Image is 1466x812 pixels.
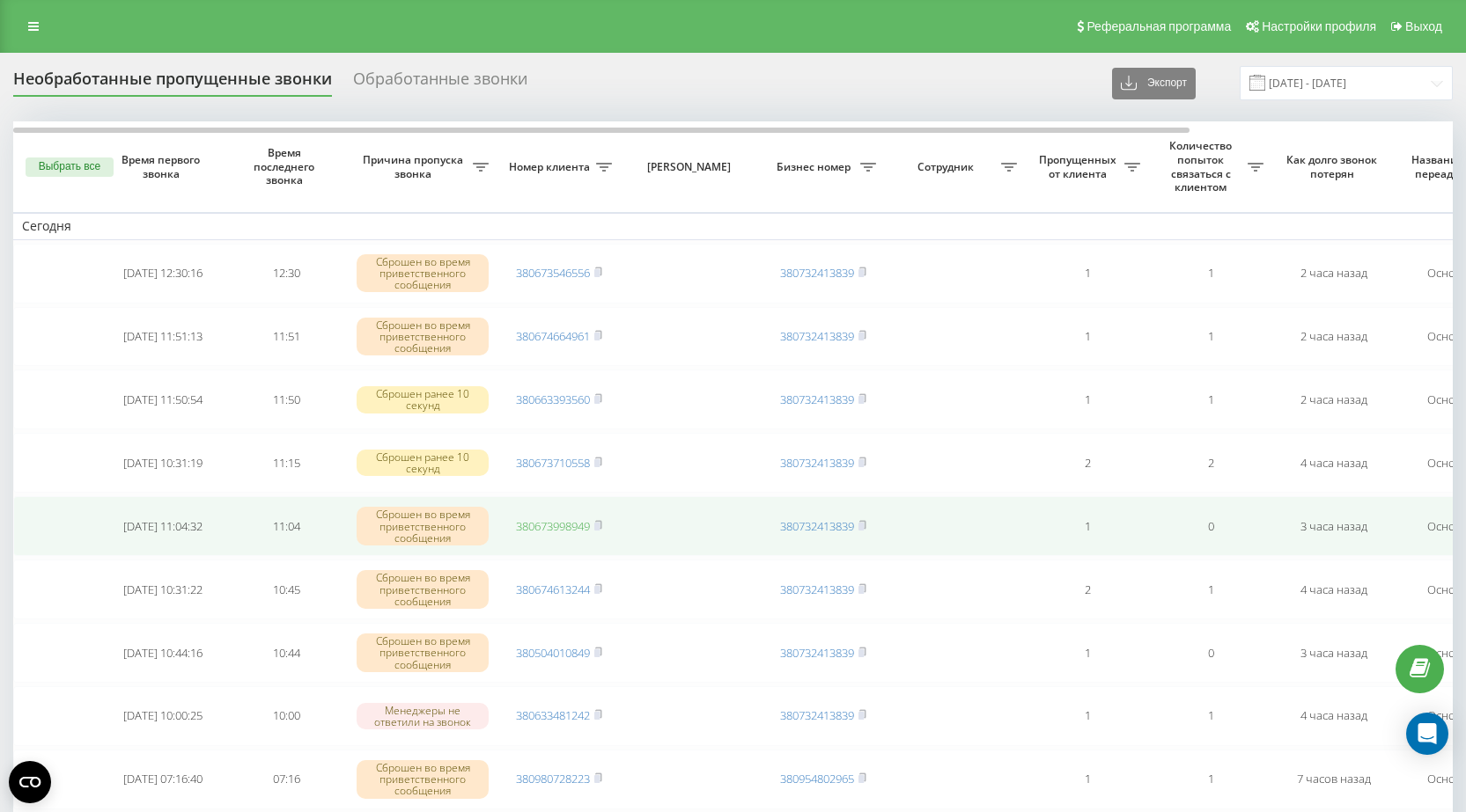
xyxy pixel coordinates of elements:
div: Open Intercom Messenger [1406,713,1448,755]
div: Необработанные пропущенные звонки [13,69,332,97]
td: 4 часа назад [1272,433,1396,493]
td: [DATE] 10:00:25 [101,686,225,746]
td: [DATE] 11:04:32 [101,496,225,556]
span: Настройки профиля [1262,19,1376,33]
span: [PERSON_NAME] [636,160,747,174]
td: 3 часа назад [1272,496,1396,556]
a: 380673710558 [516,455,590,471]
a: 380663393560 [516,391,590,407]
div: Сброшен во время приветственного сообщения [357,633,489,672]
span: Причина пропуска звонка [357,153,473,180]
td: 1 [1026,369,1149,429]
td: [DATE] 12:30:16 [101,244,225,304]
td: 2 часа назад [1272,307,1396,367]
td: 1 [1026,307,1149,367]
td: [DATE] 11:51:13 [101,307,225,367]
td: 1 [1149,244,1272,304]
td: [DATE] 10:44:16 [101,623,225,683]
span: Сотрудник [894,160,1001,174]
span: Время первого звонка [115,153,210,180]
td: 2 часа назад [1272,369,1396,429]
a: 380732413839 [780,265,854,281]
a: 380954802965 [780,771,854,786]
td: [DATE] 11:50:54 [101,369,225,429]
div: Сброшен во время приветственного сообщения [357,254,489,293]
td: 2 часа назад [1272,244,1396,304]
span: Как долго звонок потерян [1286,153,1381,180]
div: Сброшен во время приветственного сообщения [357,318,489,356]
td: 4 часа назад [1272,686,1396,746]
td: 0 [1149,623,1272,683]
div: Менеджеры не ответили на звонок [357,703,489,729]
div: Сброшен ранее 10 секунд [357,386,489,413]
div: Сброшен во время приветственного сообщения [357,507,489,545]
td: [DATE] 07:16:40 [101,750,225,809]
span: Бизнес номер [770,160,860,174]
td: 1 [1026,496,1149,556]
div: Сброшен ранее 10 секунд [357,450,489,476]
td: 2 [1026,433,1149,493]
a: 380732413839 [780,582,854,597]
td: 10:44 [225,623,348,683]
a: 380633481242 [516,707,590,723]
td: 4 часа назад [1272,560,1396,619]
td: 0 [1149,496,1272,556]
td: 1 [1149,750,1272,809]
td: 11:50 [225,369,348,429]
a: 380673546556 [516,265,590,281]
a: 380674664961 [516,328,590,344]
td: 10:00 [225,686,348,746]
a: 380674613244 [516,582,590,597]
td: 1 [1149,686,1272,746]
span: Пропущенных от клиента [1035,153,1124,180]
button: Выбрать все [26,157,114,177]
button: Экспорт [1112,68,1196,99]
span: Количество попыток связаться с клиентом [1158,139,1248,194]
button: Open CMP widget [9,761,51,803]
td: 2 [1149,433,1272,493]
a: 380732413839 [780,645,854,661]
td: 07:16 [225,750,348,809]
div: Сброшен во время приветственного сообщения [357,570,489,609]
div: Обработанные звонки [353,69,527,97]
td: 1 [1149,560,1272,619]
a: 380732413839 [780,391,854,407]
span: Номер клиента [506,160,596,174]
a: 380504010849 [516,645,590,661]
td: 10:45 [225,560,348,619]
td: 1 [1026,623,1149,683]
td: [DATE] 10:31:22 [101,560,225,619]
a: 380732413839 [780,518,854,534]
a: 380673998949 [516,518,590,534]
span: Время последнего звонка [239,146,334,187]
td: 3 часа назад [1272,623,1396,683]
td: 1 [1026,750,1149,809]
span: Выход [1405,19,1442,33]
td: 11:15 [225,433,348,493]
a: 380732413839 [780,328,854,344]
div: Сброшен во время приветственного сообщения [357,760,489,799]
td: 1 [1026,244,1149,304]
td: 12:30 [225,244,348,304]
td: 2 [1026,560,1149,619]
span: Реферальная программа [1087,19,1231,33]
a: 380732413839 [780,455,854,471]
td: [DATE] 10:31:19 [101,433,225,493]
td: 7 часов назад [1272,750,1396,809]
td: 11:51 [225,307,348,367]
td: 11:04 [225,496,348,556]
td: 1 [1149,369,1272,429]
td: 1 [1026,686,1149,746]
td: 1 [1149,307,1272,367]
a: 380732413839 [780,707,854,723]
a: 380980728223 [516,771,590,786]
